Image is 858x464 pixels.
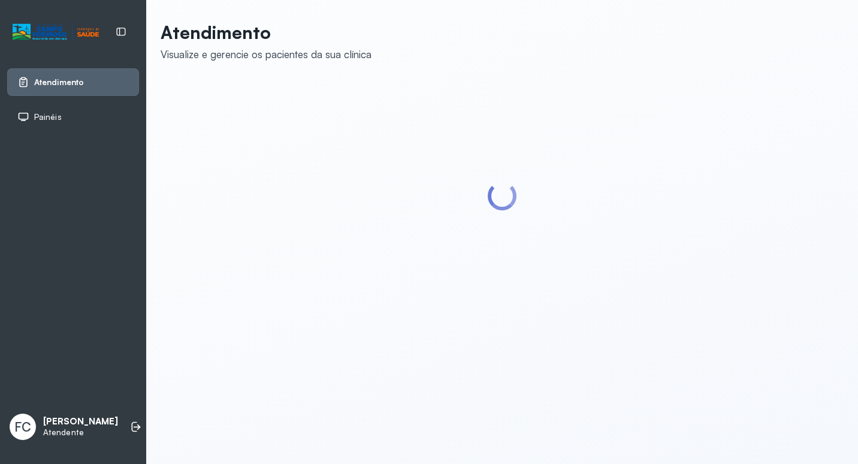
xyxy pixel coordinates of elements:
span: FC [14,419,31,435]
img: Logotipo do estabelecimento [13,22,99,42]
span: Painéis [34,112,62,122]
p: [PERSON_NAME] [43,416,118,427]
span: Atendimento [34,77,84,88]
p: Atendente [43,427,118,438]
a: Atendimento [17,76,129,88]
p: Atendimento [161,22,371,43]
div: Visualize e gerencie os pacientes da sua clínica [161,48,371,61]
